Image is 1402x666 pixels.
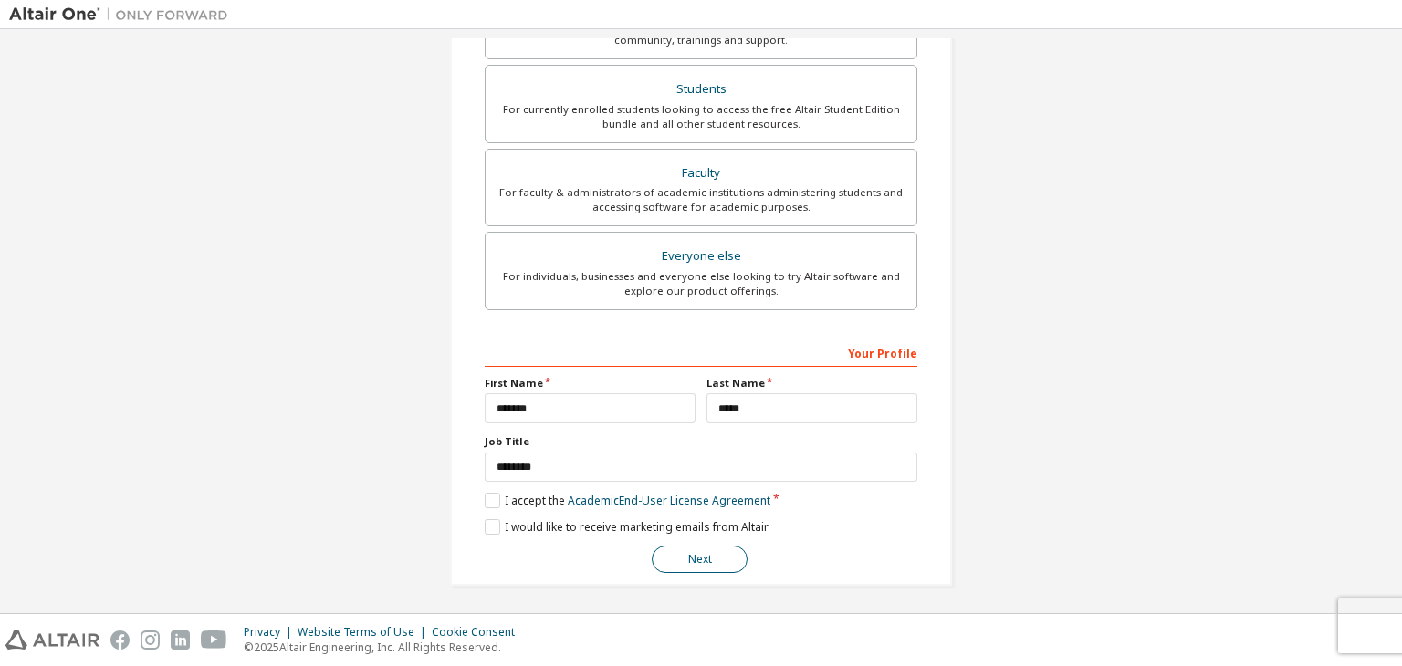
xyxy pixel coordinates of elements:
div: Everyone else [497,244,905,269]
img: instagram.svg [141,630,160,650]
button: Next [652,546,748,573]
img: Altair One [9,5,237,24]
img: facebook.svg [110,630,130,650]
p: © 2025 Altair Engineering, Inc. All Rights Reserved. [244,640,526,655]
label: Job Title [485,434,917,449]
label: I would like to receive marketing emails from Altair [485,519,769,535]
img: linkedin.svg [171,630,190,650]
div: Faculty [497,161,905,186]
a: Academic End-User License Agreement [568,493,770,508]
div: Privacy [244,625,298,640]
img: altair_logo.svg [5,630,99,650]
label: I accept the [485,493,770,508]
img: youtube.svg [201,630,227,650]
div: Your Profile [485,338,917,367]
div: For currently enrolled students looking to access the free Altair Student Edition bundle and all ... [497,102,905,131]
div: Students [497,77,905,102]
div: Website Terms of Use [298,625,432,640]
div: Cookie Consent [432,625,526,640]
div: For individuals, businesses and everyone else looking to try Altair software and explore our prod... [497,269,905,298]
label: First Name [485,376,696,390]
label: Last Name [706,376,917,390]
div: For faculty & administrators of academic institutions administering students and accessing softwa... [497,185,905,214]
